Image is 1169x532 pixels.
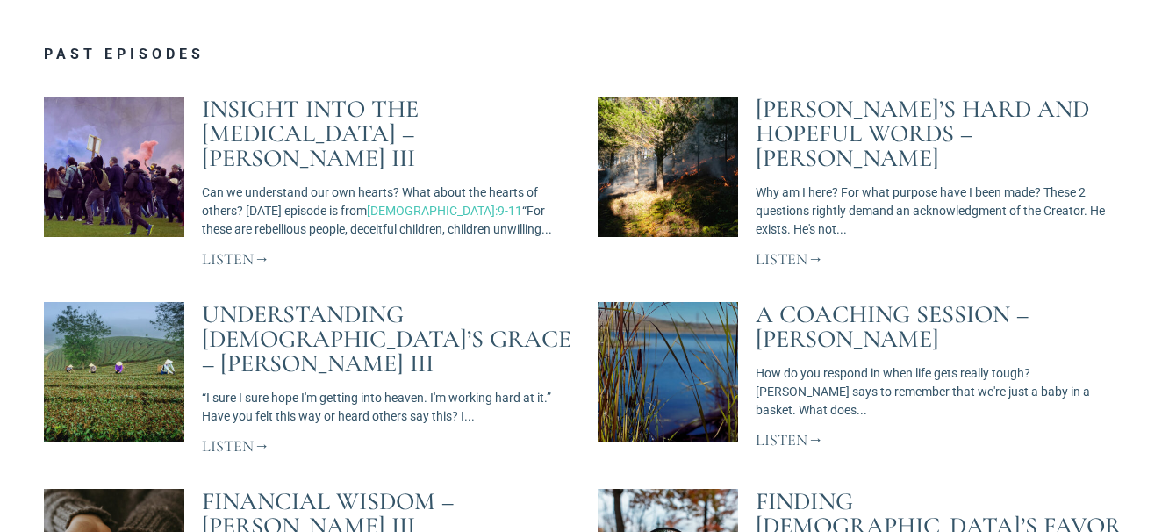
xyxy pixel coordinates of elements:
p: How do you respond in when life gets really tough? [PERSON_NAME] says to remember that we're just... [756,364,1125,420]
a: Read more about Insight Into The Human Heart – Richard E. Simmons III [202,249,269,269]
a: A Coaching Session – [PERSON_NAME] [756,299,1029,354]
a: [PERSON_NAME]’s Hard and Hopeful Words – [PERSON_NAME] [756,94,1089,173]
a: Read more about Understanding God’s Grace – Richard E. Simmons III [202,436,269,456]
a: [DEMOGRAPHIC_DATA]:9-11 [367,204,522,218]
p: “I sure I sure hope I'm getting into heaven. I'm working hard at it.” Have you felt this way or h... [202,389,571,426]
p: Can we understand our own hearts? What about the hearts of others? [DATE] episode is from “For th... [202,183,571,239]
a: Read more about Isaiah’s Hard and Hopeful Words – Dr. Mark Gignilliat [756,249,823,269]
p: Why am I here? For what purpose have I been made? These 2 questions rightly demand an acknowledgm... [756,183,1125,239]
a: Understanding [DEMOGRAPHIC_DATA]’s Grace – [PERSON_NAME] III [202,299,571,378]
h3: Past Episodes​ [44,47,1125,61]
a: Read more about A Coaching Session – Jerry Leachman [756,430,823,449]
a: Insight Into The [MEDICAL_DATA] – [PERSON_NAME] III [202,94,419,173]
